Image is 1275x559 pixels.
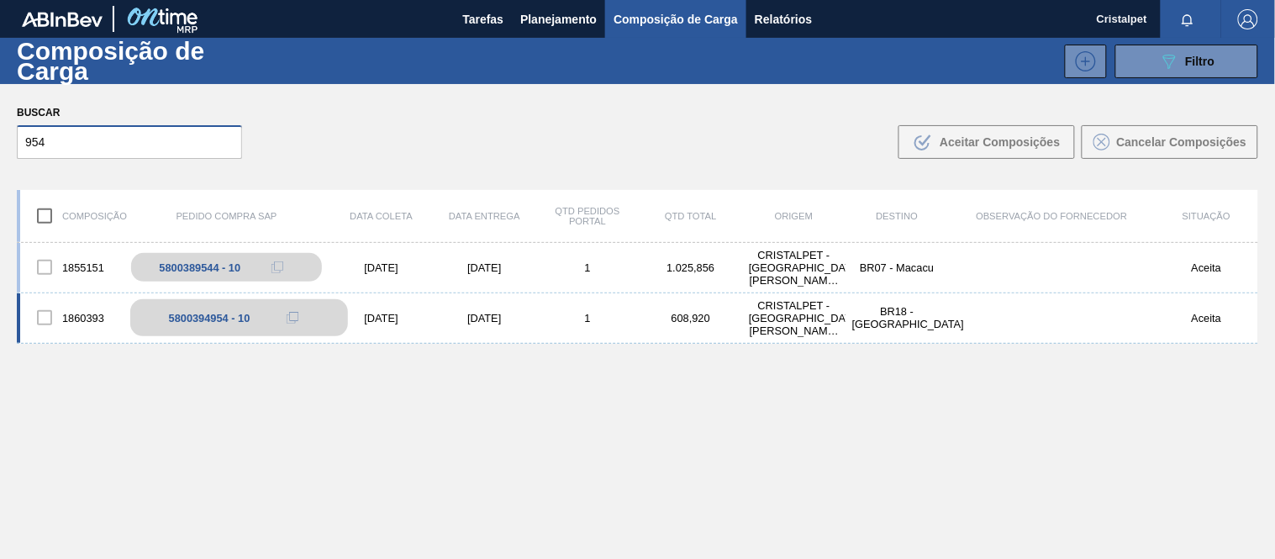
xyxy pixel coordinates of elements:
[329,211,433,221] div: Data coleta
[261,257,294,277] div: Copiar
[640,211,743,221] div: Qtd Total
[124,211,330,221] div: Pedido Compra SAP
[536,261,640,274] div: 1
[846,305,949,330] div: BR18 - Pernambuco
[940,135,1060,149] span: Aceitar Composições
[846,261,949,274] div: BR07 - Macacu
[742,211,846,221] div: Origem
[462,9,503,29] span: Tarefas
[536,206,640,226] div: Qtd Pedidos Portal
[1115,45,1258,78] button: Filtro
[1117,135,1247,149] span: Cancelar Composições
[433,261,536,274] div: [DATE]
[329,261,433,274] div: [DATE]
[1082,125,1258,159] button: Cancelar Composições
[20,198,124,234] div: Composição
[17,41,282,80] h1: Composição de Carga
[1186,55,1215,68] span: Filtro
[640,312,743,324] div: 608,920
[520,9,597,29] span: Planejamento
[1056,45,1107,78] div: Nova Composição
[949,211,1156,221] div: Observação do Fornecedor
[1155,261,1258,274] div: Aceita
[536,312,640,324] div: 1
[614,9,738,29] span: Composição de Carga
[17,101,242,125] label: Buscar
[1161,8,1214,31] button: Notificações
[433,312,536,324] div: [DATE]
[640,261,743,274] div: 1.025,856
[276,308,309,328] div: Copiar
[898,125,1075,159] button: Aceitar Composições
[433,211,536,221] div: Data Entrega
[20,300,124,335] div: 1860393
[20,250,124,285] div: 1855151
[1155,312,1258,324] div: Aceita
[169,312,250,324] div: 5800394954 - 10
[755,9,812,29] span: Relatórios
[329,312,433,324] div: [DATE]
[22,12,103,27] img: TNhmsLtSVTkK8tSr43FrP2fwEKptu5GPRR3wAAAABJRU5ErkJggg==
[742,299,846,337] div: CRISTALPET - CABO DE SANTO AGOSTINHO (PE)
[846,211,949,221] div: Destino
[1155,211,1258,221] div: Situação
[1238,9,1258,29] img: Logout
[742,249,846,287] div: CRISTALPET - CABO DE SANTO AGOSTINHO (PE)
[159,261,240,274] div: 5800389544 - 10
